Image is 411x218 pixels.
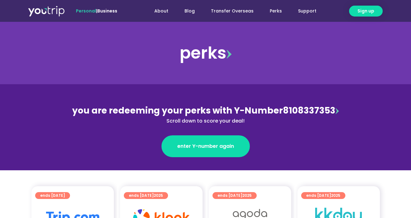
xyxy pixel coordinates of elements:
a: Business [97,8,117,14]
a: Transfer Overseas [203,5,262,17]
span: you are redeeming your perks with Y-Number [72,104,283,117]
span: Personal [76,8,96,14]
a: ends [DATE]2025 [213,192,257,199]
a: About [146,5,176,17]
nav: Menu [134,5,325,17]
span: ends [DATE] [40,192,65,199]
a: ends [DATE]2025 [124,192,168,199]
a: Sign up [349,6,383,17]
span: ends [DATE] [217,192,252,199]
div: Scroll down to score your deal! [71,117,341,125]
span: 2025 [154,193,163,198]
a: Perks [262,5,290,17]
span: Sign up [357,8,374,14]
a: Support [290,5,325,17]
span: ends [DATE] [306,192,340,199]
a: enter Y-number again [161,135,250,157]
a: Blog [176,5,203,17]
a: ends [DATE] [35,192,70,199]
a: ends [DATE]2025 [301,192,345,199]
span: ends [DATE] [129,192,163,199]
span: 2025 [242,193,252,198]
span: enter Y-number again [177,143,234,150]
span: | [76,8,117,14]
div: 8108337353 [71,104,341,125]
span: 2025 [331,193,340,198]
